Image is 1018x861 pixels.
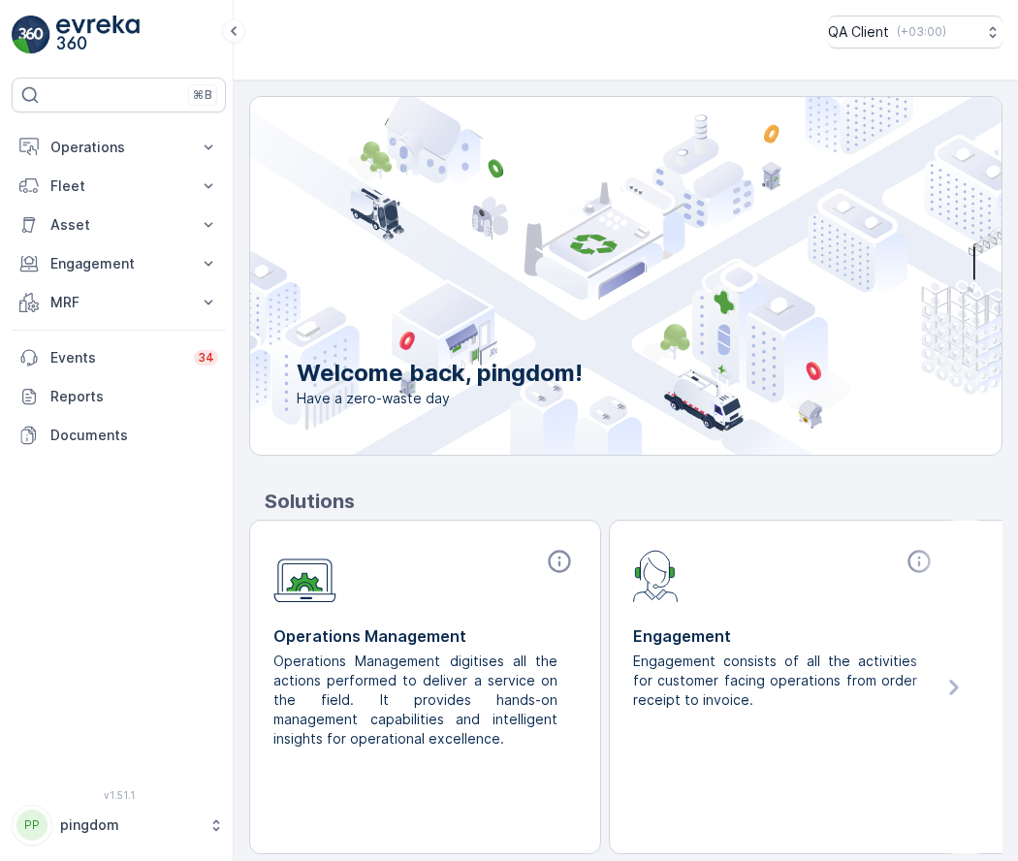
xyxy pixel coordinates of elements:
button: Operations [12,128,226,167]
p: ( +03:00 ) [897,24,946,40]
p: pingdom [60,815,199,835]
a: Reports [12,377,226,416]
a: Events34 [12,338,226,377]
p: Engagement [633,624,937,648]
p: Welcome back, pingdom! [297,358,583,389]
img: module-icon [633,548,679,602]
p: 34 [198,350,214,366]
button: QA Client(+03:00) [828,16,1002,48]
p: Operations [50,138,187,157]
img: logo_light-DOdMpM7g.png [56,16,140,54]
p: MRF [50,293,187,312]
p: Operations Management digitises all the actions performed to deliver a service on the field. It p... [273,652,561,749]
p: Engagement [50,254,187,273]
p: ⌘B [193,87,212,103]
button: MRF [12,283,226,322]
button: Fleet [12,167,226,206]
p: Fleet [50,176,187,196]
p: Documents [50,426,218,445]
img: module-icon [273,548,336,603]
p: QA Client [828,22,889,42]
span: v 1.51.1 [12,789,226,801]
p: Solutions [265,487,1002,516]
p: Events [50,348,182,367]
button: Engagement [12,244,226,283]
p: Asset [50,215,187,235]
div: PP [16,810,48,841]
a: Documents [12,416,226,455]
p: Operations Management [273,624,577,648]
button: Asset [12,206,226,244]
p: Engagement consists of all the activities for customer facing operations from order receipt to in... [633,652,921,710]
img: city illustration [163,97,1002,455]
span: Have a zero-waste day [297,389,583,408]
p: Reports [50,387,218,406]
button: PPpingdom [12,805,226,845]
img: logo [12,16,50,54]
